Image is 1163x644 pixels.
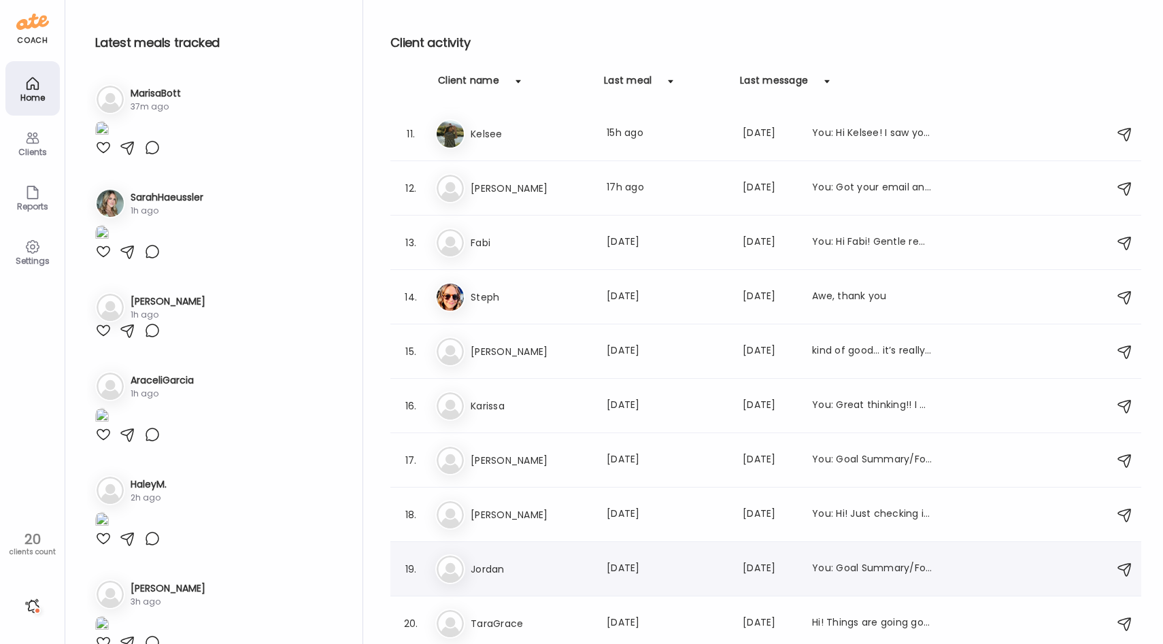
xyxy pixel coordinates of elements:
div: Last message [740,73,808,95]
div: 20. [403,615,419,632]
h3: [PERSON_NAME] [131,581,205,596]
div: [DATE] [743,452,796,469]
h3: TaraGrace [471,615,590,632]
h3: Kelsee [471,126,590,142]
h3: Jordan [471,561,590,577]
div: [DATE] [743,507,796,523]
div: 18. [403,507,419,523]
div: 16. [403,398,419,414]
div: Clients [8,148,57,156]
img: ate [16,11,49,33]
img: bg-avatar-default.svg [437,338,464,365]
div: You: Hi Kelsee! I saw your note and love the awareness! Keep up the good work :) [812,126,932,142]
img: avatars%2FwFftV3A54uPCICQkRJ4sEQqFNTj1 [437,284,464,311]
div: [DATE] [743,126,796,142]
div: [DATE] [607,615,726,632]
img: images%2FHJMNPsPbegYRv4isBQrVMSddokN2%2FceBQxGZdSKO6VfEni8e2%2FcBeS0coIMv3h2MEnzg2f_1080 [95,616,109,634]
img: avatars%2FeuW4ehXdTjTQwoR7NFNaLRurhjQ2 [97,190,124,217]
div: [DATE] [607,398,726,414]
h3: Fabi [471,235,590,251]
div: 2h ago [131,492,167,504]
img: bg-avatar-default.svg [437,229,464,256]
div: 19. [403,561,419,577]
img: avatars%2Fao27S4JzfGeT91DxyLlQHNwuQjE3 [437,120,464,148]
img: images%2FGqR2wskUdERGQuJ8prwOlAHiY6t2%2FjgXWZNNDH2rHUcyJErso%2FEZWRdb1fDoMgOO5MMRrP_1080 [95,121,109,139]
div: [DATE] [607,289,726,305]
h3: AraceliGarcia [131,373,194,388]
img: bg-avatar-default.svg [437,447,464,474]
img: bg-avatar-default.svg [437,556,464,583]
h3: [PERSON_NAME] [471,180,590,197]
div: 12. [403,180,419,197]
img: bg-avatar-default.svg [97,477,124,504]
h3: [PERSON_NAME] [131,294,205,309]
div: [DATE] [607,561,726,577]
div: You: Hi! Just checking in with how you are feeling? Dont forget to upload your food pics! :) [812,507,932,523]
div: clients count [5,547,60,557]
div: You: Goal Summary/Focus - start consistently logging and getting acclimated to this App! - rememb... [812,561,932,577]
h3: [PERSON_NAME] [471,343,590,360]
div: 37m ago [131,101,181,113]
div: kind of good… it’s really hard for me to not eat random things that i’m trying to not or build tr... [812,343,932,360]
h3: HaleyM. [131,477,167,492]
div: [DATE] [743,235,796,251]
div: [DATE] [743,289,796,305]
div: Hi! Things are going good! I’ve noticed I’m not really hungry. Like I can go longer without eatin... [812,615,932,632]
h3: MarisaBott [131,86,181,101]
div: 17h ago [607,180,726,197]
div: You: Hi Fabi! Gentle reminder to keep logging your food so we can chat about it :) [812,235,932,251]
div: Last meal [604,73,652,95]
div: [DATE] [607,507,726,523]
h3: [PERSON_NAME] [471,452,590,469]
div: 11. [403,126,419,142]
h3: Steph [471,289,590,305]
h3: SarahHaeussler [131,190,203,205]
div: [DATE] [743,180,796,197]
div: 13. [403,235,419,251]
div: [DATE] [743,615,796,632]
div: 15h ago [607,126,726,142]
img: bg-avatar-default.svg [97,86,124,113]
div: Home [8,93,57,102]
h2: Latest meals tracked [95,33,341,53]
img: images%2FI992yAkt0JaMCj4l9DDqiKaQVSu2%2F9iSn2PZOrtHdfyN4DVQy%2FUhmOJJeQRZcYDKz0Y0I0_240 [95,408,109,426]
div: Reports [8,202,57,211]
img: bg-avatar-default.svg [437,392,464,420]
img: images%2FeuW4ehXdTjTQwoR7NFNaLRurhjQ2%2FSstDOHVmrEF0Clcms0mv%2Fcp48lzk5DT7QinI2xRzN_1080 [95,225,109,243]
div: You: Got your email and I am happy to hear that it is going so well. Let's keep up the good work ... [812,180,932,197]
h3: [PERSON_NAME] [471,507,590,523]
img: images%2FnqEos4dlPfU1WAEMgzCZDTUbVOs2%2FxSfVi7GhhSXrFc9MbLCM%2F03DSHDgucqtsuTXttHRQ_1080 [95,512,109,530]
div: [DATE] [743,561,796,577]
img: bg-avatar-default.svg [97,373,124,400]
div: You: Great thinking!! I have this prepped for our session [DATE]! [812,398,932,414]
div: Settings [8,256,57,265]
div: [DATE] [607,343,726,360]
div: [DATE] [743,343,796,360]
div: [DATE] [607,452,726,469]
div: 1h ago [131,388,194,400]
div: 17. [403,452,419,469]
div: Client name [438,73,499,95]
div: [DATE] [743,398,796,414]
img: bg-avatar-default.svg [437,501,464,528]
div: 20 [5,531,60,547]
div: 3h ago [131,596,205,608]
img: bg-avatar-default.svg [97,294,124,321]
div: coach [17,35,48,46]
div: 14. [403,289,419,305]
div: Awe, thank you [812,289,932,305]
img: bg-avatar-default.svg [97,581,124,608]
div: You: Goal Summary/Focus - start consistently logging and getting acclimated to this App! Shoot fo... [812,452,932,469]
div: 1h ago [131,309,205,321]
div: [DATE] [607,235,726,251]
img: bg-avatar-default.svg [437,610,464,637]
h3: Karissa [471,398,590,414]
div: 1h ago [131,205,203,217]
h2: Client activity [390,33,1141,53]
div: 15. [403,343,419,360]
img: bg-avatar-default.svg [437,175,464,202]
